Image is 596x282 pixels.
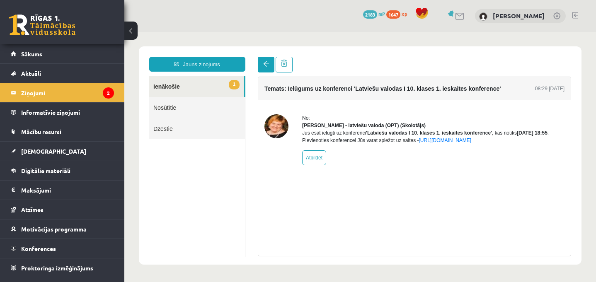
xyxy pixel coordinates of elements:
[392,98,423,104] b: [DATE] 18:55
[25,65,121,86] a: Nosūtītie
[21,83,114,102] legend: Ziņojumi
[178,118,202,133] a: Atbildēt
[11,239,114,258] a: Konferences
[11,44,114,63] a: Sākums
[21,147,86,155] span: [DEMOGRAPHIC_DATA]
[104,48,115,58] span: 1
[402,10,407,17] span: xp
[178,97,440,112] div: Jūs esat ielūgti uz konferenci , kas notiks . Pievienoties konferencei Jūs varat spiežot uz saites -
[25,86,121,107] a: Dzēstie
[21,128,61,135] span: Mācību resursi
[479,12,487,21] img: Anna Leibus
[21,264,93,272] span: Proktoringa izmēģinājums
[178,91,301,96] strong: [PERSON_NAME] - latviešu valoda (OPT) (Skolotājs)
[11,103,114,122] a: Informatīvie ziņojumi
[386,10,400,19] span: 1647
[11,83,114,102] a: Ziņojumi2
[178,82,440,90] div: No:
[21,50,42,58] span: Sākums
[493,12,545,20] a: [PERSON_NAME]
[11,142,114,161] a: [DEMOGRAPHIC_DATA]
[11,200,114,219] a: Atzīmes
[21,206,44,213] span: Atzīmes
[9,14,75,35] a: Rīgas 1. Tālmācības vidusskola
[378,10,385,17] span: mP
[11,122,114,141] a: Mācību resursi
[11,181,114,200] a: Maksājumi
[11,258,114,277] a: Proktoringa izmēģinājums
[411,53,440,60] div: 08:29 [DATE]
[11,219,114,239] a: Motivācijas programma
[294,106,347,111] a: [URL][DOMAIN_NAME]
[21,103,114,122] legend: Informatīvie ziņojumi
[140,82,164,106] img: Laila Jirgensone - latviešu valoda (OPT)
[21,245,56,252] span: Konferences
[386,10,411,17] a: 1647 xp
[25,44,119,65] a: 1Ienākošie
[11,161,114,180] a: Digitālie materiāli
[11,64,114,83] a: Aktuāli
[25,25,121,40] a: Jauns ziņojums
[363,10,385,17] a: 2183 mP
[21,167,70,174] span: Digitālie materiāli
[242,98,368,104] b: 'Latviešu valodas I 10. klases 1. ieskaites konference'
[140,53,377,60] h4: Temats: Ielūgums uz konferenci 'Latviešu valodas I 10. klases 1. ieskaites konference'
[21,70,41,77] span: Aktuāli
[21,181,114,200] legend: Maksājumi
[21,225,87,233] span: Motivācijas programma
[363,10,377,19] span: 2183
[103,87,114,99] i: 2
